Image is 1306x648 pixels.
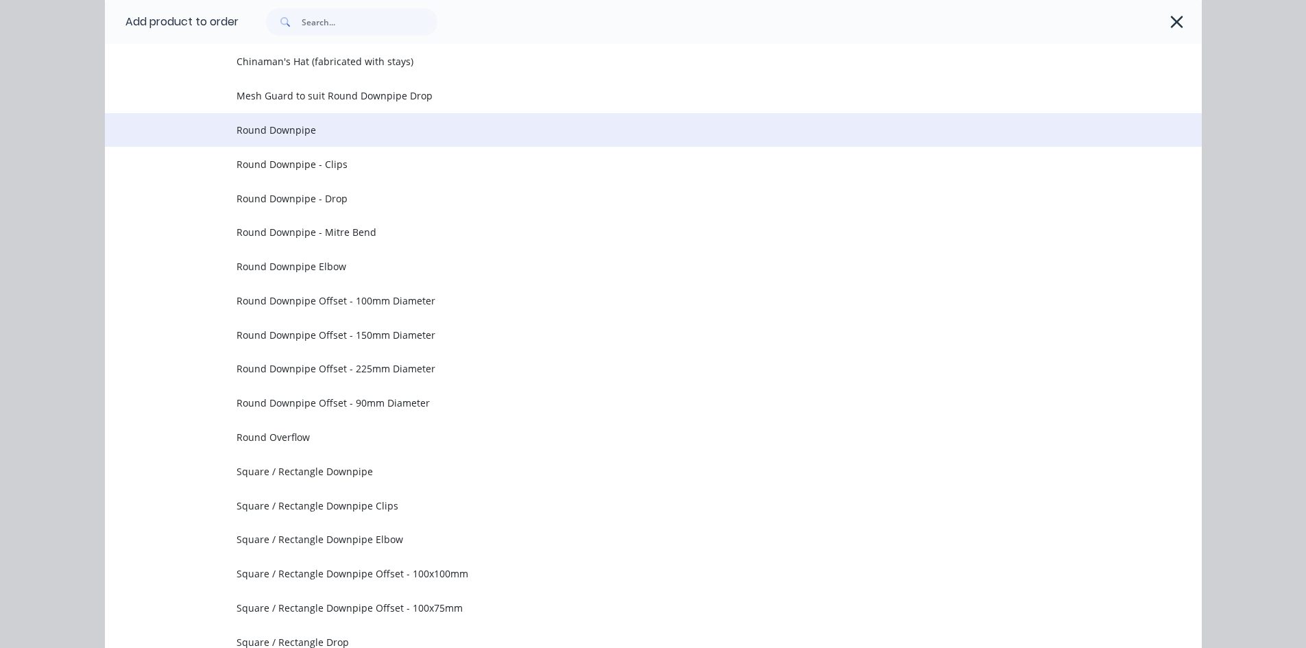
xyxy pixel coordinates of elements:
[237,225,1008,239] span: Round Downpipe - Mitre Bend
[237,88,1008,103] span: Mesh Guard to suit Round Downpipe Drop
[237,123,1008,137] span: Round Downpipe
[237,54,1008,69] span: Chinaman's Hat (fabricated with stays)
[237,157,1008,171] span: Round Downpipe - Clips
[237,293,1008,308] span: Round Downpipe Offset - 100mm Diameter
[237,532,1008,547] span: Square / Rectangle Downpipe Elbow
[237,361,1008,376] span: Round Downpipe Offset - 225mm Diameter
[237,430,1008,444] span: Round Overflow
[237,396,1008,410] span: Round Downpipe Offset - 90mm Diameter
[237,191,1008,206] span: Round Downpipe - Drop
[237,259,1008,274] span: Round Downpipe Elbow
[302,8,437,36] input: Search...
[237,601,1008,615] span: Square / Rectangle Downpipe Offset - 100x75mm
[237,464,1008,479] span: Square / Rectangle Downpipe
[237,566,1008,581] span: Square / Rectangle Downpipe Offset - 100x100mm
[237,328,1008,342] span: Round Downpipe Offset - 150mm Diameter
[237,499,1008,513] span: Square / Rectangle Downpipe Clips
